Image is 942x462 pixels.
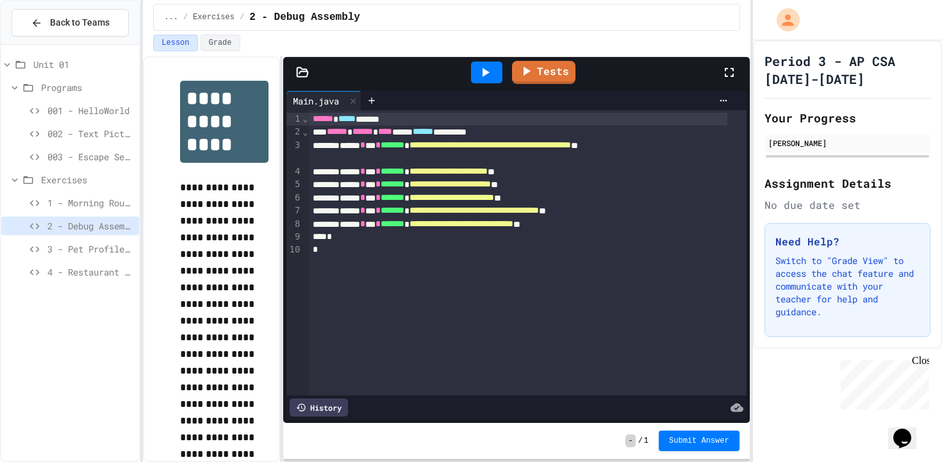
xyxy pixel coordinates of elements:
[286,178,302,191] div: 5
[47,127,134,140] span: 002 - Text Picture
[286,231,302,243] div: 9
[286,204,302,217] div: 7
[669,436,729,446] span: Submit Answer
[153,35,197,51] button: Lesson
[47,196,134,210] span: 1 - Morning Routine Fix
[286,218,302,231] div: 8
[638,436,643,446] span: /
[41,173,134,186] span: Exercises
[41,81,134,94] span: Programs
[764,174,930,192] h2: Assignment Details
[286,192,302,204] div: 6
[764,109,930,127] h2: Your Progress
[888,411,929,449] iframe: chat widget
[659,431,740,451] button: Submit Answer
[164,12,178,22] span: ...
[763,5,803,35] div: My Account
[302,113,308,124] span: Fold line
[286,165,302,178] div: 4
[764,52,930,88] h1: Period 3 - AP CSA [DATE]-[DATE]
[47,104,134,117] span: 001 - HelloWorld
[286,91,361,110] div: Main.java
[286,126,302,138] div: 2
[201,35,240,51] button: Grade
[512,61,575,84] a: Tests
[50,16,110,29] span: Back to Teams
[33,58,134,71] span: Unit 01
[644,436,649,446] span: 1
[5,5,88,81] div: Chat with us now!Close
[47,265,134,279] span: 4 - Restaurant Order System
[249,10,360,25] span: 2 - Debug Assembly
[625,434,635,447] span: -
[12,9,129,37] button: Back to Teams
[286,243,302,256] div: 10
[302,127,308,137] span: Fold line
[286,113,302,126] div: 1
[775,254,920,318] p: Switch to "Grade View" to access the chat feature and communicate with your teacher for help and ...
[286,139,302,165] div: 3
[836,355,929,409] iframe: chat widget
[47,219,134,233] span: 2 - Debug Assembly
[286,94,345,108] div: Main.java
[183,12,188,22] span: /
[775,234,920,249] h3: Need Help?
[290,399,348,417] div: History
[764,197,930,213] div: No due date set
[47,242,134,256] span: 3 - Pet Profile Fix
[193,12,235,22] span: Exercises
[47,150,134,163] span: 003 - Escape Sequences
[240,12,244,22] span: /
[768,137,927,149] div: [PERSON_NAME]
